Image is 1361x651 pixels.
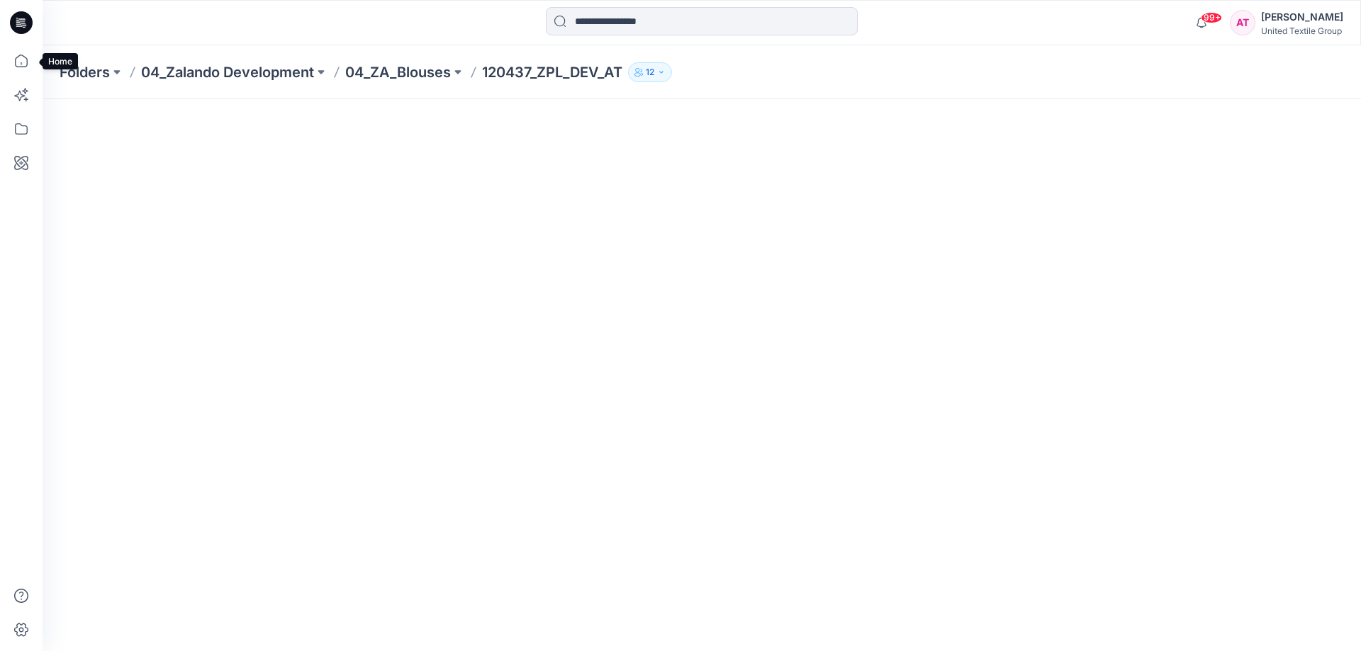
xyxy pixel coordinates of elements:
button: 12 [628,62,672,82]
a: Folders [60,62,110,82]
div: United Textile Group [1261,26,1343,36]
div: AT [1230,10,1255,35]
p: 12 [646,64,654,80]
iframe: edit-style [43,99,1361,651]
a: 04_ZA_Blouses [345,62,451,82]
div: [PERSON_NAME] [1261,9,1343,26]
p: 120437_ZPL_DEV_AT [482,62,622,82]
a: 04_Zalando Development [141,62,314,82]
span: 99+ [1201,12,1222,23]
